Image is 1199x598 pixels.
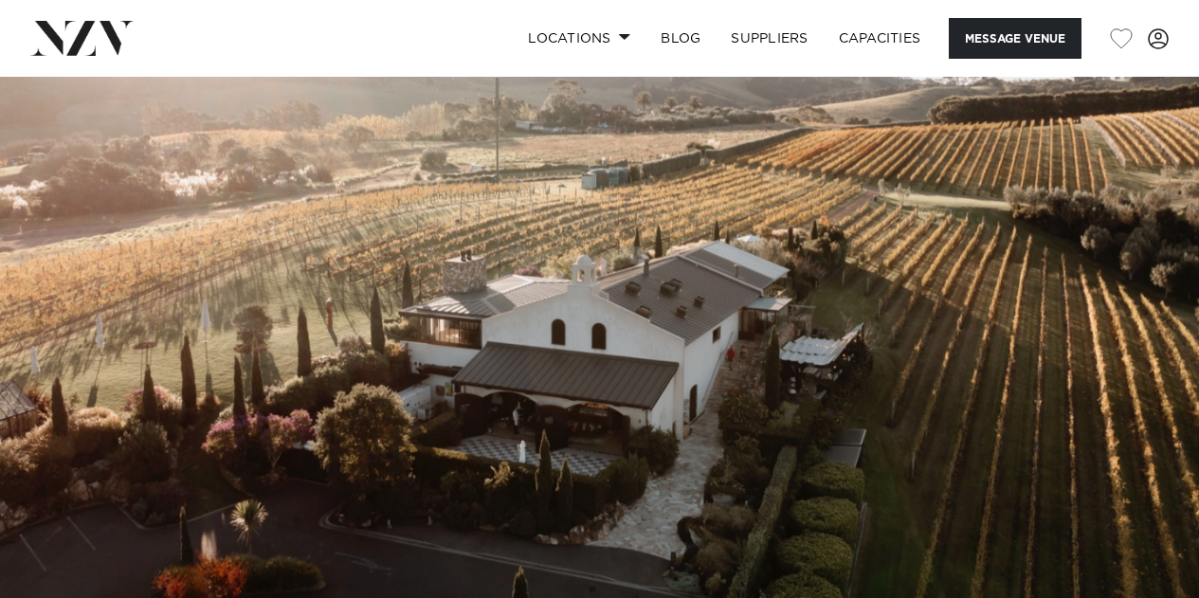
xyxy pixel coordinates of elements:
a: SUPPLIERS [716,18,823,59]
a: BLOG [645,18,716,59]
button: Message Venue [949,18,1081,59]
a: Locations [513,18,645,59]
a: Capacities [824,18,936,59]
img: nzv-logo.png [30,21,134,55]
